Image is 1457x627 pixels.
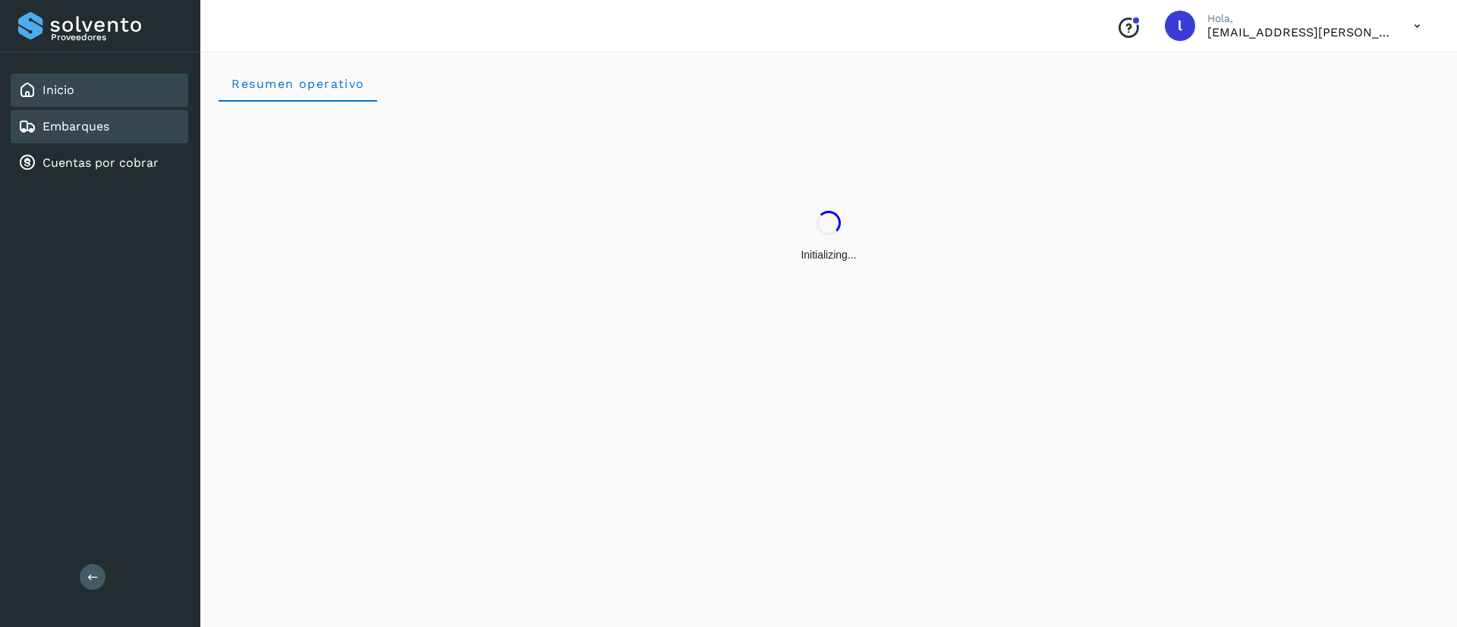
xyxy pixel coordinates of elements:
p: lauraamalia.castillo@xpertal.com [1207,25,1389,39]
a: Inicio [42,83,74,97]
a: Cuentas por cobrar [42,155,159,170]
div: Embarques [11,110,188,143]
p: Hola, [1207,12,1389,25]
div: Cuentas por cobrar [11,146,188,180]
p: Proveedores [51,32,182,42]
a: Embarques [42,119,109,133]
div: Inicio [11,74,188,107]
span: Resumen operativo [231,77,365,91]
